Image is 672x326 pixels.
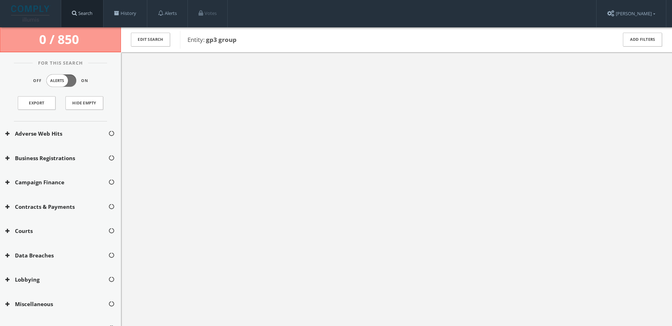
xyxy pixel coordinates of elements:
span: For This Search [33,60,88,67]
button: Add Filters [623,33,662,47]
button: Courts [5,227,108,235]
button: Campaign Finance [5,178,108,186]
img: illumis [11,5,51,22]
button: Adverse Web Hits [5,130,108,138]
button: Contracts & Payments [5,203,108,211]
button: Data Breaches [5,251,108,260]
a: Export [18,96,55,110]
span: Entity: [187,36,237,44]
span: On [81,78,88,84]
button: Lobbying [5,276,108,284]
button: Edit Search [131,33,170,47]
button: Miscellaneous [5,300,108,308]
button: Business Registrations [5,154,108,162]
button: Hide Empty [65,96,103,110]
span: 0 / 850 [39,31,82,48]
span: Off [33,78,42,84]
b: gp3 group [206,36,237,44]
